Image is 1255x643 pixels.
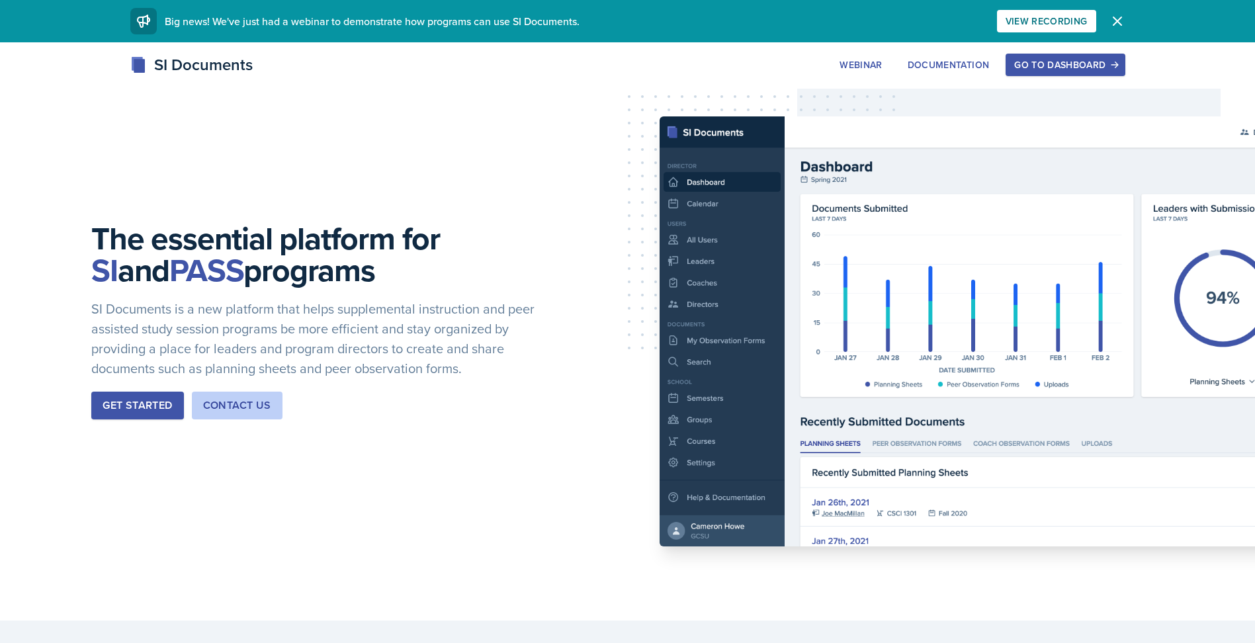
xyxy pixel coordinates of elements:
div: Webinar [840,60,882,70]
button: Webinar [831,54,890,76]
button: View Recording [997,10,1096,32]
div: View Recording [1006,16,1088,26]
button: Get Started [91,392,183,419]
span: Big news! We've just had a webinar to demonstrate how programs can use SI Documents. [165,14,580,28]
button: Contact Us [192,392,282,419]
div: Documentation [908,60,990,70]
div: Go to Dashboard [1014,60,1116,70]
button: Documentation [899,54,998,76]
div: Contact Us [203,398,271,413]
button: Go to Dashboard [1006,54,1125,76]
div: Get Started [103,398,172,413]
div: SI Documents [130,53,253,77]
